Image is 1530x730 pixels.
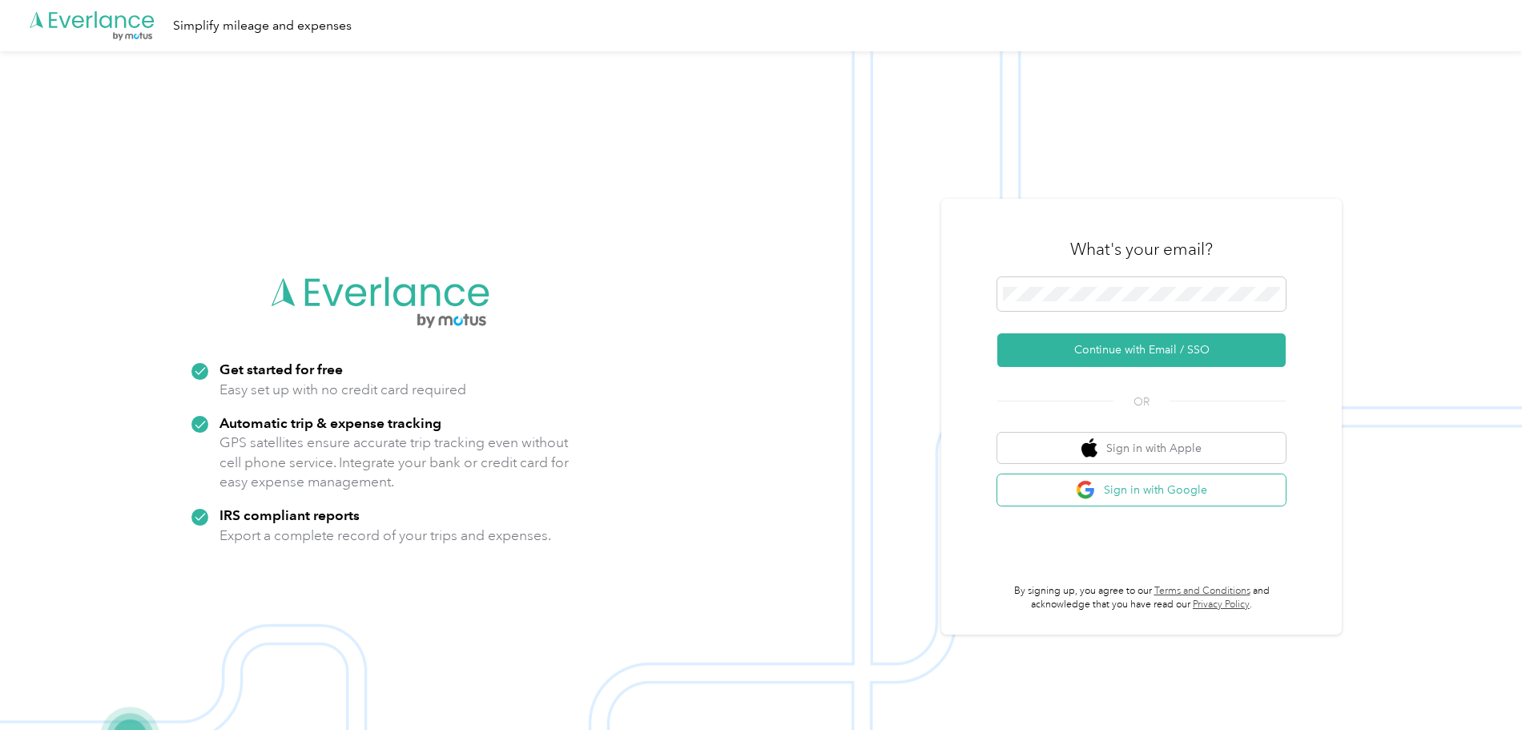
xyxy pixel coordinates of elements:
[1154,585,1250,597] a: Terms and Conditions
[1193,599,1250,611] a: Privacy Policy
[997,433,1286,464] button: apple logoSign in with Apple
[219,433,570,492] p: GPS satellites ensure accurate trip tracking even without cell phone service. Integrate your bank...
[219,361,343,377] strong: Get started for free
[1076,480,1096,500] img: google logo
[219,506,360,523] strong: IRS compliant reports
[1070,238,1213,260] h3: What's your email?
[997,333,1286,367] button: Continue with Email / SSO
[219,526,551,546] p: Export a complete record of your trips and expenses.
[219,414,441,431] strong: Automatic trip & expense tracking
[997,584,1286,612] p: By signing up, you agree to our and acknowledge that you have read our .
[219,380,466,400] p: Easy set up with no credit card required
[173,16,352,36] div: Simplify mileage and expenses
[1113,393,1170,410] span: OR
[997,474,1286,506] button: google logoSign in with Google
[1081,438,1097,458] img: apple logo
